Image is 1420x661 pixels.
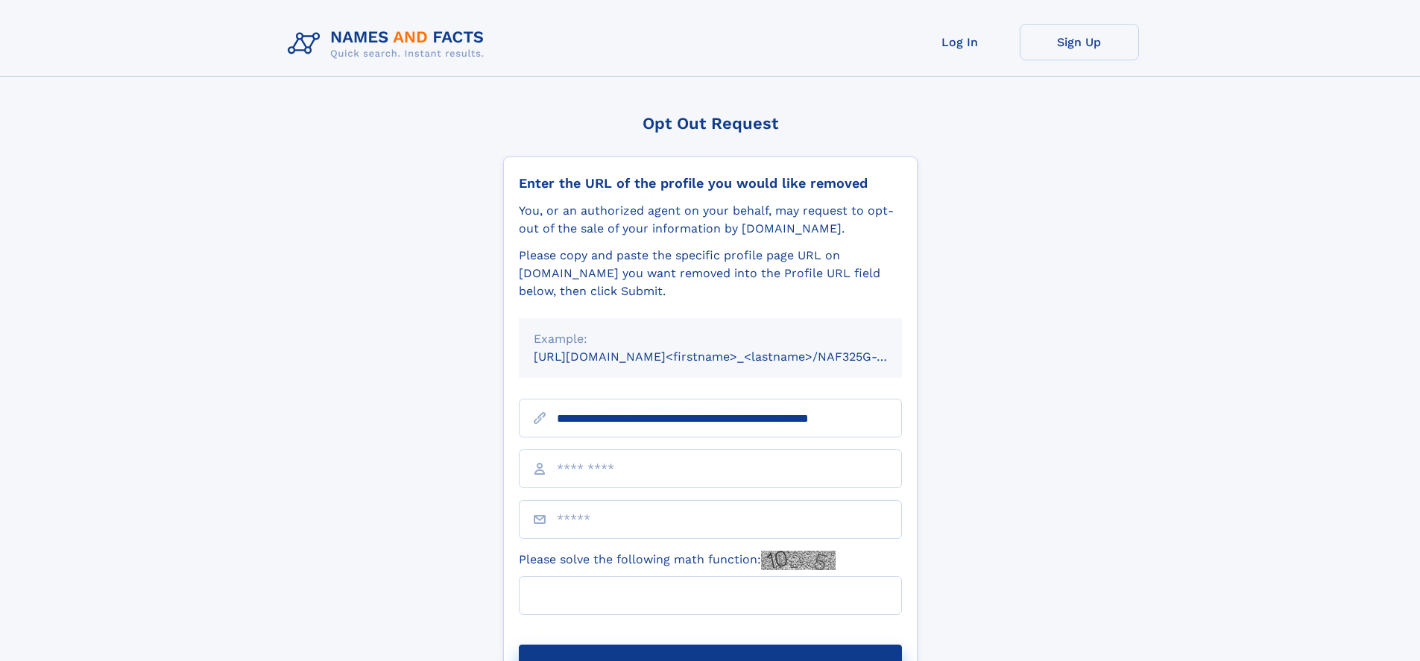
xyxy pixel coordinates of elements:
div: Example: [534,330,887,348]
label: Please solve the following math function: [519,551,836,570]
div: You, or an authorized agent on your behalf, may request to opt-out of the sale of your informatio... [519,202,902,238]
div: Please copy and paste the specific profile page URL on [DOMAIN_NAME] you want removed into the Pr... [519,247,902,300]
a: Sign Up [1020,24,1139,60]
a: Log In [900,24,1020,60]
small: [URL][DOMAIN_NAME]<firstname>_<lastname>/NAF325G-xxxxxxxx [534,350,930,364]
div: Opt Out Request [503,114,918,133]
div: Enter the URL of the profile you would like removed [519,175,902,192]
img: Logo Names and Facts [282,24,496,64]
